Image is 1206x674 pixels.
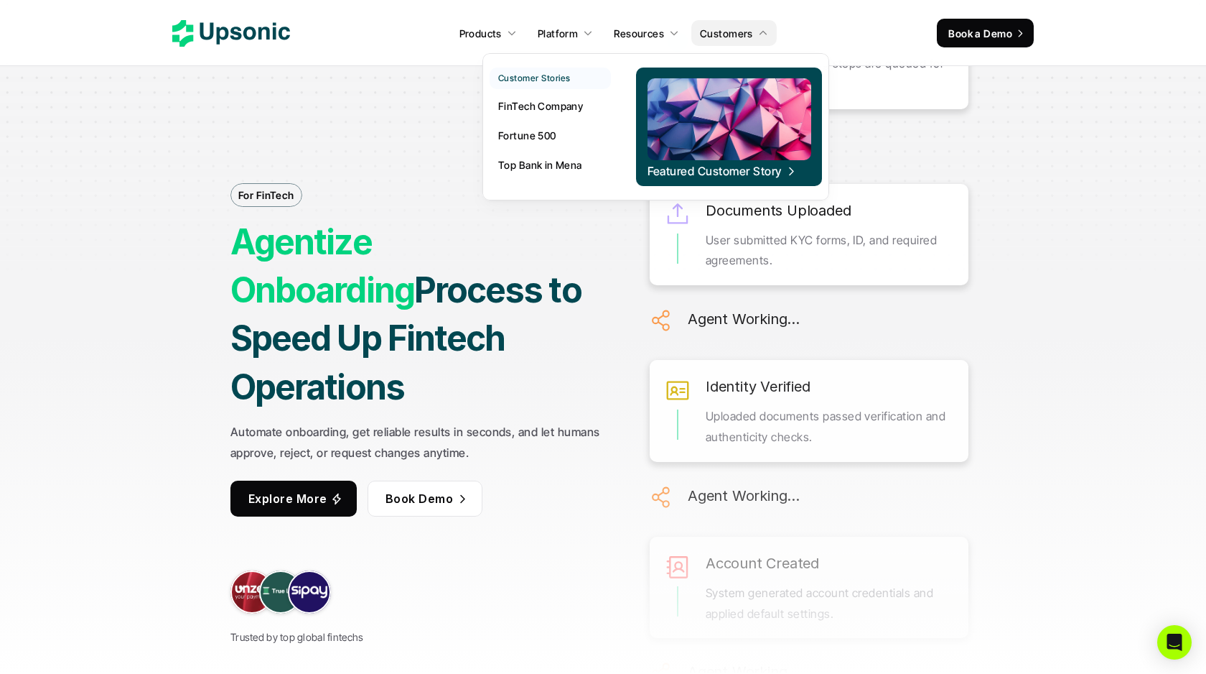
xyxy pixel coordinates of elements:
[498,157,582,172] p: Top Bank in Mena
[1157,625,1192,660] div: Open Intercom Messenger
[238,188,294,203] p: For FinTech
[490,152,611,177] a: Top Bank in Mena
[451,20,525,46] a: Products
[706,583,954,624] p: System generated account credentials and applied default settings.
[248,489,327,509] p: Explore More
[706,551,819,576] h6: Account Created
[230,481,357,517] a: Explore More
[706,406,954,448] p: Uploaded documents passed verification and authenticity checks.
[647,170,781,173] p: Featured Customer Story
[230,628,363,646] p: Trusted by top global fintechs
[647,165,796,178] span: Featured Customer Story
[614,26,664,41] p: Resources
[700,26,753,41] p: Customers
[230,425,603,460] strong: Automate onboarding, get reliable results in seconds, and let humans approve, reject, or request ...
[498,98,583,114] p: FinTech Company
[706,198,851,223] h6: Documents Uploaded
[948,26,1012,41] p: Book a Demo
[459,26,502,41] p: Products
[230,221,414,311] strong: Agentize Onboarding
[688,307,800,331] h6: Agent Working...
[498,73,571,83] p: Customer Stories
[538,26,578,41] p: Platform
[490,93,611,119] a: FinTech Company
[636,68,822,186] a: Featured Customer Story
[688,484,800,508] h6: Agent Working...
[490,122,611,148] a: Fortune 500
[706,230,954,272] p: User submitted KYC forms, ID, and required agreements.
[385,489,453,509] p: Book Demo
[498,128,556,143] p: Fortune 500
[230,269,588,407] strong: Process to Speed Up Fintech Operations
[706,374,810,399] h6: Identity Verified
[368,481,482,517] a: Book Demo
[706,53,954,95] p: All required onboarding steps are queued for execution.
